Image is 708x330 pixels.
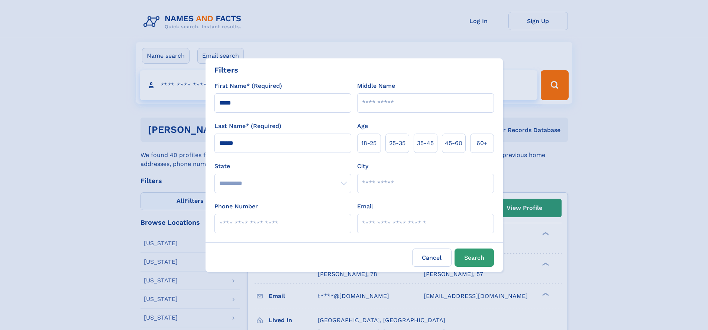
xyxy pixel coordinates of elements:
label: Last Name* (Required) [214,122,281,131]
label: Middle Name [357,81,395,90]
label: First Name* (Required) [214,81,282,90]
label: City [357,162,368,171]
label: Phone Number [214,202,258,211]
span: 25‑35 [389,139,405,148]
button: Search [455,249,494,267]
label: Cancel [412,249,452,267]
label: Email [357,202,373,211]
label: Age [357,122,368,131]
span: 45‑60 [445,139,462,148]
span: 60+ [476,139,488,148]
label: State [214,162,351,171]
span: 35‑45 [417,139,434,148]
span: 18‑25 [361,139,376,148]
div: Filters [214,64,238,76]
